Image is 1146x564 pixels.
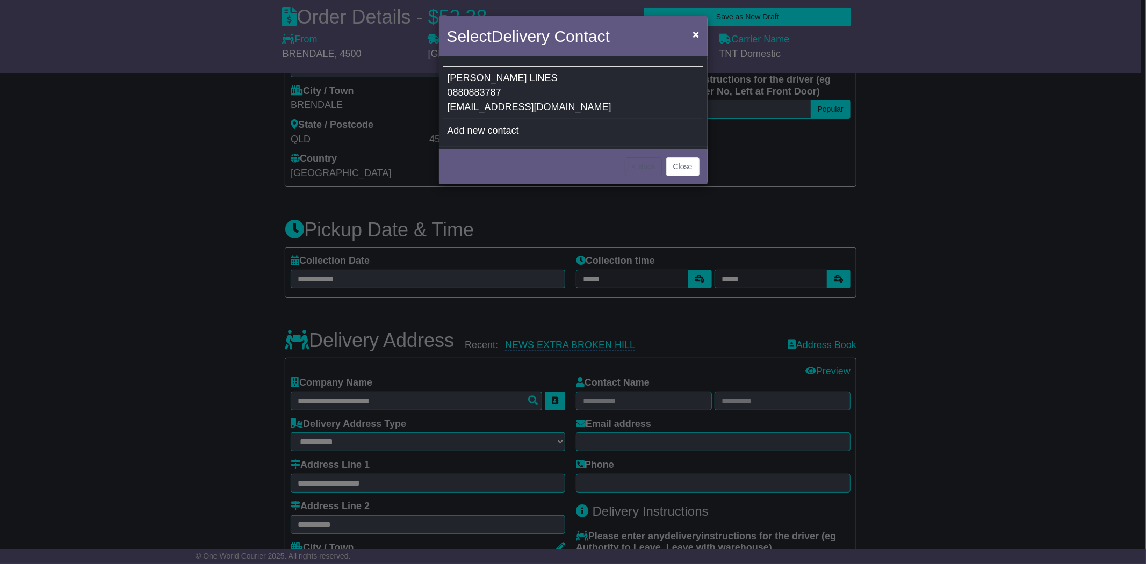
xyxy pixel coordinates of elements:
[448,73,527,83] span: [PERSON_NAME]
[625,157,662,176] button: < Back
[448,87,501,98] span: 0880883787
[666,157,700,176] button: Close
[448,125,519,136] span: Add new contact
[687,23,704,45] button: Close
[448,102,611,112] span: [EMAIL_ADDRESS][DOMAIN_NAME]
[554,27,610,45] span: Contact
[492,27,550,45] span: Delivery
[447,24,610,48] h4: Select
[693,28,699,40] span: ×
[530,73,558,83] span: LINES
